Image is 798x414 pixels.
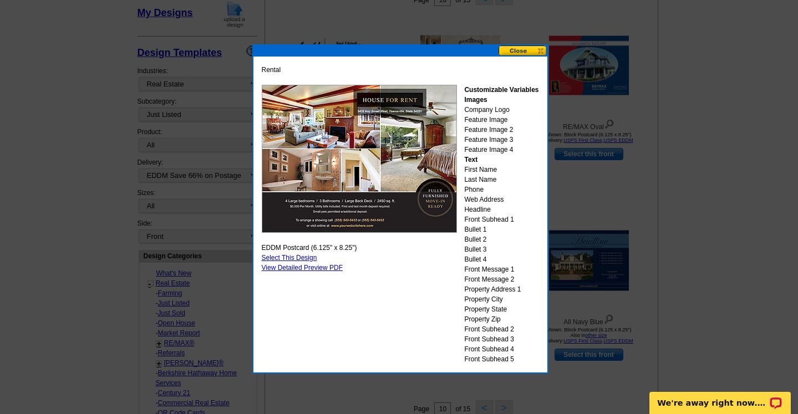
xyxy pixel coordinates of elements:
img: GENPEFrental.jpg [262,85,457,233]
strong: Images [464,96,487,104]
a: Select This Design [262,254,317,262]
strong: Customizable Variables [464,86,538,94]
strong: Text [464,156,477,163]
a: View Detailed Preview PDF [262,264,343,272]
span: Rental [262,65,281,75]
span: EDDM Postcard (6.125" x 8.25") [262,243,357,253]
div: Company Logo Feature Image Feature Image 2 Feature Image 3 Feature Image 4 First Name Last Name P... [464,85,538,364]
iframe: LiveChat chat widget [642,379,798,414]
